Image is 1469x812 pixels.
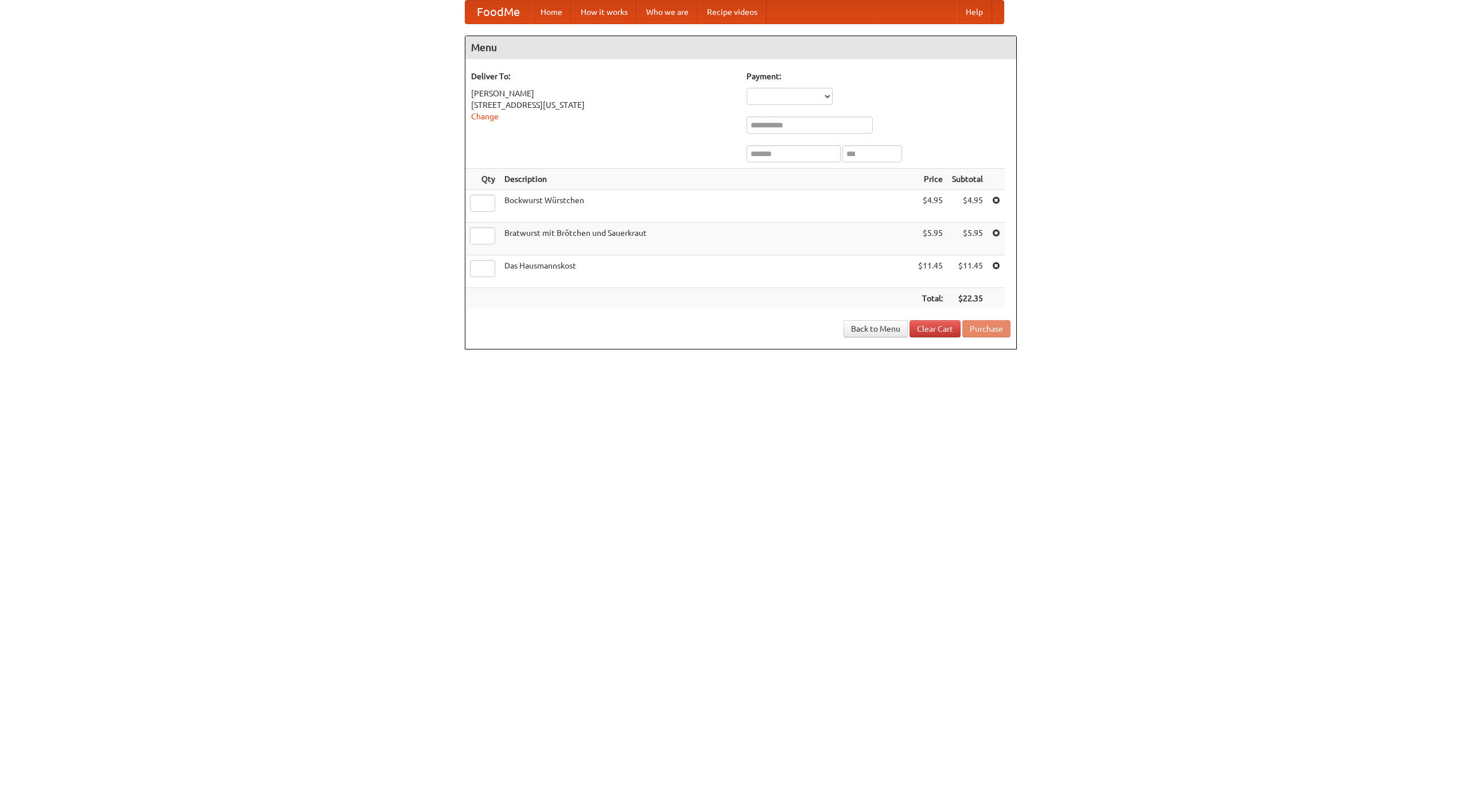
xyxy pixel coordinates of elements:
[914,255,947,288] td: $11.45
[637,1,698,24] a: Who we are
[910,320,961,337] a: Clear Cart
[947,223,988,255] td: $5.95
[500,190,914,223] td: Bockwurst Würstchen
[947,255,988,288] td: $11.45
[531,1,572,24] a: Home
[465,1,531,24] a: FoodMe
[747,71,1011,82] h5: Payment:
[914,190,947,223] td: $4.95
[465,169,500,190] th: Qty
[947,288,988,309] th: $22.35
[471,88,735,99] div: [PERSON_NAME]
[500,169,914,190] th: Description
[947,169,988,190] th: Subtotal
[844,320,908,337] a: Back to Menu
[500,255,914,288] td: Das Hausmannskost
[471,99,735,111] div: [STREET_ADDRESS][US_STATE]
[500,223,914,255] td: Bratwurst mit Brötchen und Sauerkraut
[471,112,499,121] a: Change
[572,1,637,24] a: How it works
[698,1,767,24] a: Recipe videos
[471,71,735,82] h5: Deliver To:
[957,1,992,24] a: Help
[465,36,1016,59] h4: Menu
[914,288,947,309] th: Total:
[914,169,947,190] th: Price
[914,223,947,255] td: $5.95
[962,320,1011,337] button: Purchase
[947,190,988,223] td: $4.95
